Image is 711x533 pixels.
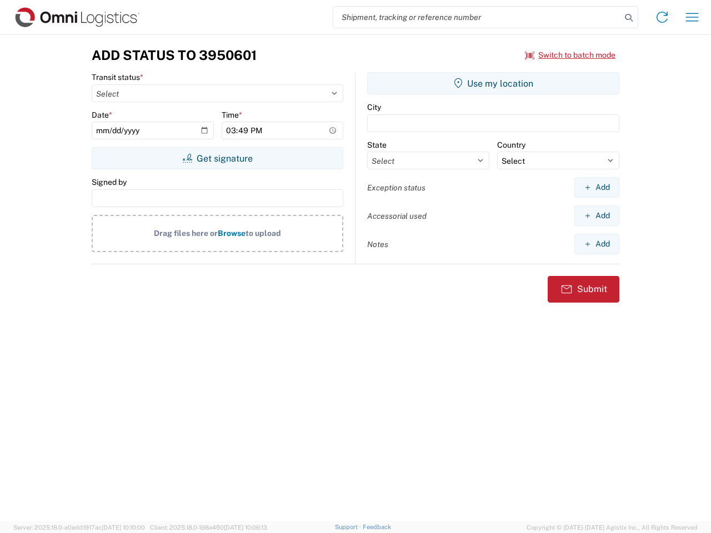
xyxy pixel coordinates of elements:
[363,524,391,530] a: Feedback
[222,110,242,120] label: Time
[92,47,257,63] h3: Add Status to 3950601
[224,524,267,531] span: [DATE] 10:06:13
[367,102,381,112] label: City
[367,239,388,249] label: Notes
[574,234,619,254] button: Add
[367,72,619,94] button: Use my location
[92,147,343,169] button: Get signature
[92,110,112,120] label: Date
[92,177,127,187] label: Signed by
[497,140,525,150] label: Country
[367,211,427,221] label: Accessorial used
[154,229,218,238] span: Drag files here or
[525,46,615,64] button: Switch to batch mode
[367,183,425,193] label: Exception status
[102,524,145,531] span: [DATE] 10:10:00
[548,276,619,303] button: Submit
[574,177,619,198] button: Add
[246,229,281,238] span: to upload
[218,229,246,238] span: Browse
[527,522,698,532] span: Copyright © [DATE]-[DATE] Agistix Inc., All Rights Reserved
[13,524,145,531] span: Server: 2025.18.0-a0edd1917ac
[335,524,363,530] a: Support
[367,140,387,150] label: State
[92,72,143,82] label: Transit status
[574,205,619,226] button: Add
[333,7,621,28] input: Shipment, tracking or reference number
[150,524,267,531] span: Client: 2025.18.0-198a450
